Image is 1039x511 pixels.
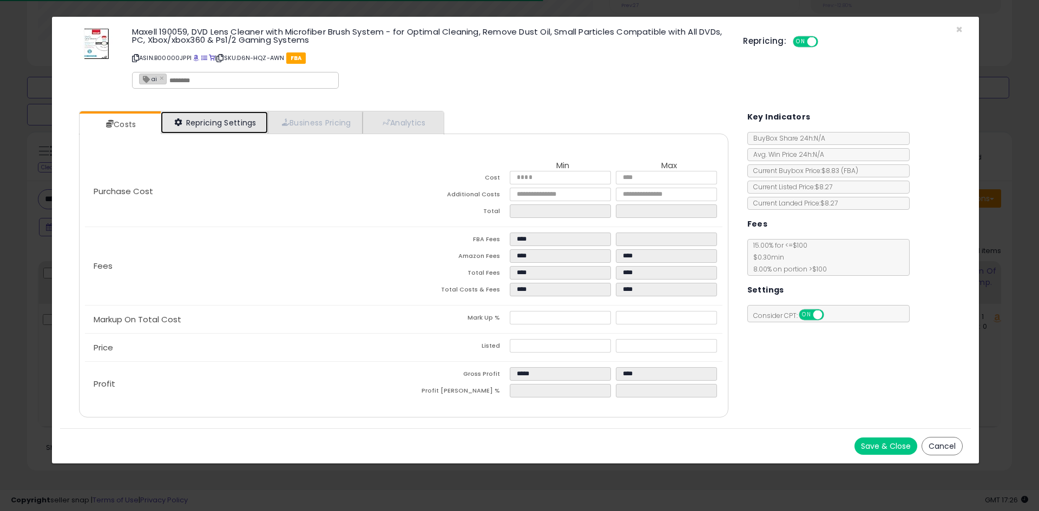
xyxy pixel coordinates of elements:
td: Total Costs & Fees [404,283,510,300]
h5: Settings [747,283,784,297]
span: BuyBox Share 24h: N/A [748,134,825,143]
a: Business Pricing [268,111,363,134]
span: ( FBA ) [841,166,858,175]
h5: Repricing: [743,37,786,45]
td: Gross Profit [404,367,510,384]
th: Max [616,161,722,171]
span: Consider CPT: [748,311,838,320]
a: Your listing only [209,54,215,62]
img: 41RVjP+JsbL._SL60_.jpg [80,28,113,60]
a: BuyBox page [193,54,199,62]
span: OFF [822,310,839,320]
span: FBA [286,52,306,64]
p: Profit [85,380,404,388]
a: All offer listings [201,54,207,62]
p: Fees [85,262,404,270]
span: Current Buybox Price: [748,166,858,175]
span: 15.00 % for <= $100 [748,241,827,274]
a: Analytics [363,111,443,134]
span: OFF [817,37,834,47]
th: Min [510,161,616,171]
td: Additional Costs [404,188,510,204]
button: Cancel [922,437,963,455]
td: Listed [404,339,510,356]
td: Total Fees [404,266,510,283]
span: × [956,22,963,37]
a: Repricing Settings [161,111,268,134]
h5: Key Indicators [747,110,811,124]
span: ON [794,37,807,47]
a: Costs [80,114,160,135]
span: Avg. Win Price 24h: N/A [748,150,824,159]
td: Mark Up % [404,311,510,328]
p: Price [85,343,404,352]
span: Current Listed Price: $8.27 [748,182,832,191]
td: Profit [PERSON_NAME] % [404,384,510,401]
span: $0.30 min [748,253,784,262]
span: ON [800,310,813,320]
p: Purchase Cost [85,187,404,196]
td: Total [404,204,510,221]
p: Markup On Total Cost [85,315,404,324]
h3: Maxell 190059, DVD Lens Cleaner with Microfiber Brush System - for Optimal Cleaning, Remove Dust ... [132,28,727,44]
a: × [160,73,166,83]
span: ai [140,74,157,83]
td: Amazon Fees [404,249,510,266]
p: ASIN: B00000JPPI | SKU: D6N-HQZ-AWN [132,49,727,67]
td: FBA Fees [404,233,510,249]
span: 8.00 % on portion > $100 [748,264,827,274]
span: Current Landed Price: $8.27 [748,198,838,208]
button: Save & Close [854,437,917,455]
td: Cost [404,171,510,188]
span: $8.83 [821,166,858,175]
h5: Fees [747,217,768,231]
